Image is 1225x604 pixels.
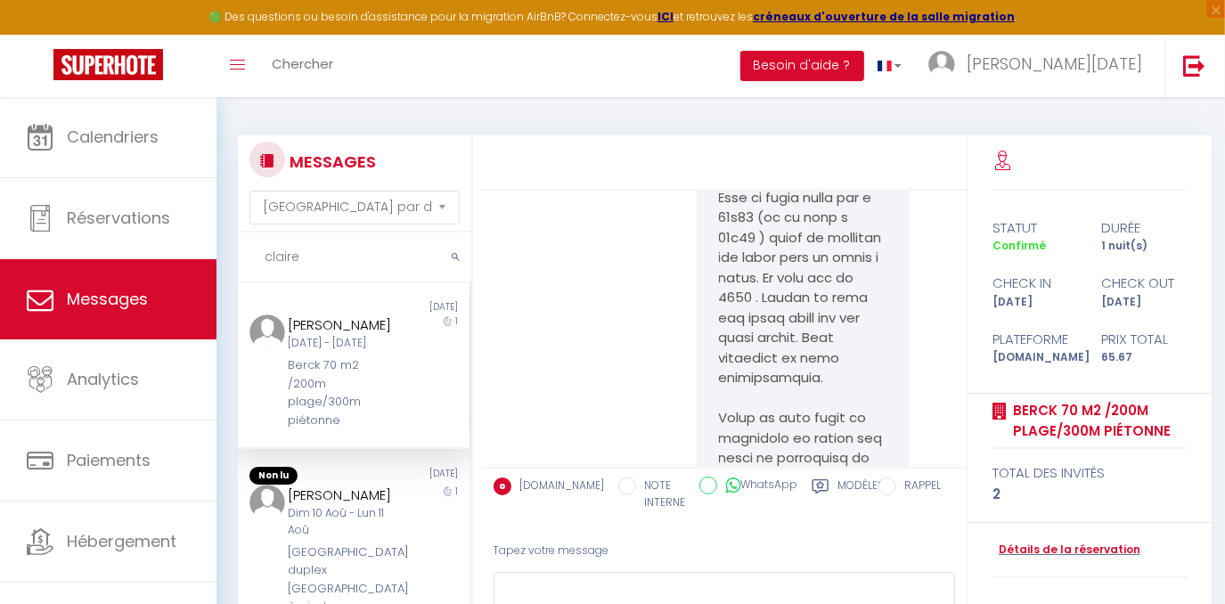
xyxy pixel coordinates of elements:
[289,485,401,506] div: [PERSON_NAME]
[1007,400,1188,442] a: Berck 70 m2 /200m plage/300m piétonne
[511,477,605,497] label: [DOMAIN_NAME]
[238,233,471,282] input: Rechercher un mot clé
[249,485,285,520] img: ...
[992,462,1188,484] div: total des invités
[285,142,376,182] h3: MESSAGES
[981,273,1090,294] div: check in
[354,300,470,314] div: [DATE]
[67,449,151,471] span: Paiements
[289,314,401,336] div: [PERSON_NAME]
[67,207,170,229] span: Réservations
[289,356,401,429] div: Berck 70 m2 /200m plage/300m piétonne
[740,51,864,81] button: Besoin d'aide ?
[494,529,955,573] div: Tapez votre message
[67,368,139,390] span: Analytics
[67,530,176,552] span: Hébergement
[258,35,347,97] a: Chercher
[717,477,798,496] label: WhatsApp
[14,7,68,61] button: Ouvrir le widget de chat LiveChat
[1149,524,1212,591] iframe: Chat
[967,53,1142,75] span: [PERSON_NAME][DATE]
[992,238,1046,253] span: Confirmé
[249,314,285,350] img: ...
[455,485,458,498] span: 1
[981,294,1090,311] div: [DATE]
[53,49,163,80] img: Super Booking
[1090,349,1198,366] div: 65.67
[1090,238,1198,255] div: 1 nuit(s)
[272,54,333,73] span: Chercher
[1090,294,1198,311] div: [DATE]
[896,477,942,497] label: RAPPEL
[1183,54,1205,77] img: logout
[67,126,159,148] span: Calendriers
[1090,329,1198,350] div: Prix total
[657,9,674,24] a: ICI
[981,217,1090,239] div: statut
[915,35,1164,97] a: ... [PERSON_NAME][DATE]
[289,335,401,352] div: [DATE] - [DATE]
[928,51,955,78] img: ...
[249,467,298,485] span: Non lu
[992,484,1188,505] div: 2
[354,467,470,485] div: [DATE]
[67,288,148,310] span: Messages
[981,329,1090,350] div: Plateforme
[1090,217,1198,239] div: durée
[1090,273,1198,294] div: check out
[981,349,1090,366] div: [DOMAIN_NAME]
[992,542,1140,559] a: Détails de la réservation
[455,314,458,328] span: 1
[753,9,1015,24] a: créneaux d'ouverture de la salle migration
[289,505,401,539] div: Dim 10 Aoû - Lun 11 Aoû
[636,477,686,511] label: NOTE INTERNE
[838,477,886,514] label: Modèles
